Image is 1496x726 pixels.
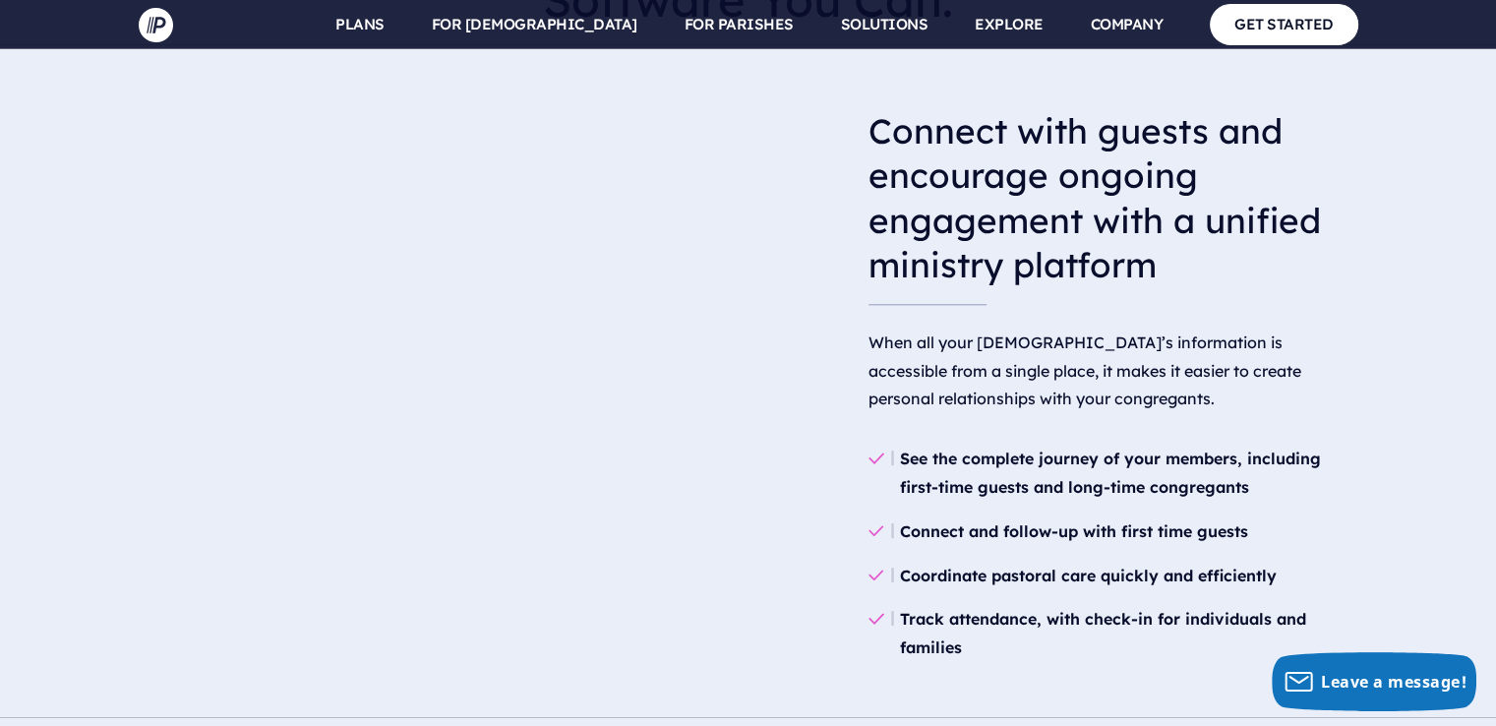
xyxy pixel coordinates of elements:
button: Leave a message! [1272,652,1476,711]
a: GET STARTED [1210,4,1358,44]
b: See the complete journey of your members, including first-time guests and long-time congregants [900,449,1321,497]
b: Track attendance, with check-in for individuals and families [900,609,1306,657]
b: Coordinate pastoral care quickly and efficiently [900,566,1277,585]
span: When all your [DEMOGRAPHIC_DATA]’s information is accessible from a single place, it makes it eas... [868,333,1301,409]
b: Connect and follow-up with first time guests [900,521,1248,541]
span: Leave a message! [1321,671,1466,693]
h3: Connect with guests and encourage ongoing engagement with a unified ministry platform [868,93,1358,304]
